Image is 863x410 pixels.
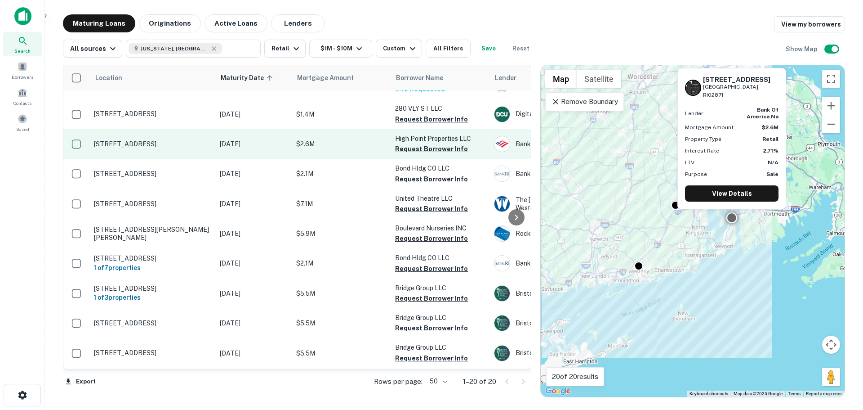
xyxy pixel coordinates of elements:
[395,233,468,244] button: Request Borrower Info
[685,170,707,178] p: Purpose
[220,109,287,119] p: [DATE]
[774,16,845,32] a: View my borrowers
[494,225,629,242] div: Rockland Trust
[395,144,468,154] button: Request Borrower Info
[395,253,485,263] p: Bond Hldg CO LLC
[220,288,287,298] p: [DATE]
[296,109,386,119] p: $1.4M
[63,40,122,58] button: All sources
[494,255,629,271] div: Bank [US_STATE]
[220,229,287,239] p: [DATE]
[768,159,778,166] strong: N/A
[494,106,629,122] div: Digital Federal Credit Union
[685,158,694,167] p: LTV
[296,229,386,239] p: $5.9M
[3,110,42,135] a: Saved
[296,288,386,298] p: $5.5M
[396,72,443,83] span: Borrower Name
[220,139,287,149] p: [DATE]
[395,353,468,364] button: Request Borrower Info
[296,169,386,179] p: $2.1M
[474,40,503,58] button: Save your search to get updates of matches that match your search criteria.
[494,286,510,301] img: picture
[95,72,122,83] span: Location
[507,40,535,58] button: Reset
[395,104,485,113] p: 280 VLY ST LLC
[3,58,42,82] div: Borrowers
[494,345,629,361] div: Bristol County Savings Bank
[89,65,215,90] th: Location
[271,14,325,32] button: Lenders
[551,96,618,107] p: Remove Boundary
[747,107,778,119] strong: bank of america na
[395,323,468,333] button: Request Borrower Info
[94,349,211,357] p: [STREET_ADDRESS]
[3,32,42,56] a: Search
[376,40,422,58] button: Custom
[14,47,31,54] span: Search
[383,43,418,54] div: Custom
[215,65,292,90] th: Maturity Date
[16,126,29,133] span: Saved
[685,147,719,155] p: Interest Rate
[292,65,391,90] th: Mortgage Amount
[494,346,510,361] img: picture
[494,196,629,212] div: The [US_STATE] Trust Company, Of Westerly
[786,44,819,54] h6: Show Map
[63,375,98,388] button: Export
[463,376,496,387] p: 1–20 of 20
[494,196,510,212] img: picture
[94,254,211,262] p: [STREET_ADDRESS]
[395,194,485,203] p: United Theatre LLC
[426,375,449,388] div: 50
[139,14,201,32] button: Originations
[543,385,573,397] img: Google
[94,170,211,178] p: [STREET_ADDRESS]
[12,73,33,81] span: Borrowers
[762,136,778,142] strong: Retail
[822,70,840,88] button: Toggle fullscreen view
[94,319,211,327] p: [STREET_ADDRESS]
[494,226,510,241] img: picture
[395,163,485,173] p: Bond Hldg CO LLC
[3,84,42,108] a: Contacts
[205,14,267,32] button: Active Loans
[703,83,778,100] p: [GEOGRAPHIC_DATA], RI02871
[94,225,211,242] p: [STREET_ADDRESS][PERSON_NAME][PERSON_NAME]
[494,315,629,331] div: Bristol County Savings Bank
[94,200,211,208] p: [STREET_ADDRESS]
[13,99,31,107] span: Contacts
[220,199,287,209] p: [DATE]
[541,65,845,397] div: 0 0
[220,348,287,358] p: [DATE]
[494,136,510,152] img: picture
[806,391,842,396] a: Report a map error
[94,293,211,302] h6: 1 of 3 properties
[426,40,471,58] button: All Filters
[822,336,840,354] button: Map camera controls
[818,338,863,381] div: Chat Widget
[685,185,778,202] a: View Details
[395,223,485,233] p: Boulevard Nurseries INC
[494,256,510,271] img: picture
[788,391,801,396] a: Terms
[494,285,629,302] div: Bristol County Savings Bank
[494,107,510,122] img: picture
[690,391,728,397] button: Keyboard shortcuts
[494,315,510,331] img: picture
[685,135,721,143] p: Property Type
[94,284,211,293] p: [STREET_ADDRESS]
[762,124,778,131] strong: $2.6M
[395,342,485,352] p: Bridge Group LLC
[822,115,840,133] button: Zoom out
[141,45,209,53] span: [US_STATE], [GEOGRAPHIC_DATA]
[734,391,783,396] span: Map data ©2025 Google
[296,199,386,209] p: $7.1M
[395,174,468,185] button: Request Borrower Info
[63,14,135,32] button: Maturing Loans
[309,40,372,58] button: $1M - $10M
[94,140,211,148] p: [STREET_ADDRESS]
[763,148,778,154] strong: 2.71%
[296,318,386,328] p: $5.5M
